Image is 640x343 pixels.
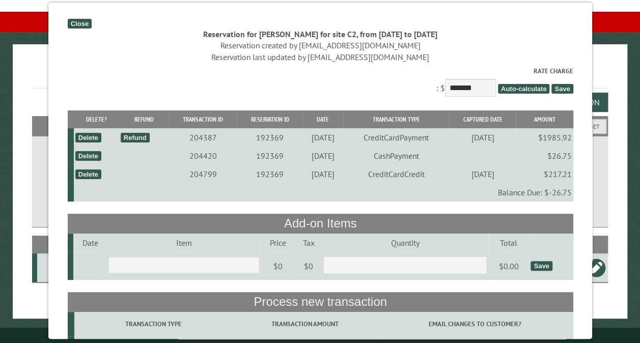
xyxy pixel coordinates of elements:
[41,263,70,273] div: C2
[378,319,571,329] label: Email changes to customer?
[67,214,573,233] th: Add-on Items
[169,147,237,165] td: 204420
[75,151,101,161] div: Delete
[449,110,515,128] th: Captured Date
[73,183,573,202] td: Balance Due: $-26.75
[302,147,343,165] td: [DATE]
[169,128,237,147] td: 204387
[67,19,91,28] div: Close
[73,110,119,128] th: Delete?
[73,234,106,252] td: Date
[120,133,149,142] div: Refund
[295,234,321,252] td: Tax
[449,128,515,147] td: [DATE]
[531,261,552,271] div: Save
[321,234,488,252] td: Quantity
[237,110,302,128] th: Reservation ID
[75,319,231,329] label: Transaction Type
[488,252,528,280] td: $0.00
[32,61,608,89] h1: Reservations
[343,128,449,147] td: CreditCardPayment
[302,110,343,128] th: Date
[169,110,237,128] th: Transaction ID
[237,165,302,183] td: 192369
[343,147,449,165] td: CashPayment
[75,133,101,142] div: Delete
[32,116,608,135] h2: Filters
[260,234,295,252] td: Price
[67,66,573,76] label: Rate Charge
[343,165,449,183] td: CreditCardCredit
[260,252,295,280] td: $0
[67,66,573,99] div: : $
[67,51,573,63] div: Reservation last updated by [EMAIL_ADDRESS][DOMAIN_NAME]
[75,169,101,179] div: Delete
[497,84,549,94] span: Auto-calculate
[516,165,573,183] td: $217.21
[516,147,573,165] td: $26.75
[551,84,573,94] span: Save
[343,110,449,128] th: Transaction Type
[169,165,237,183] td: 204799
[67,40,573,51] div: Reservation created by [EMAIL_ADDRESS][DOMAIN_NAME]
[516,128,573,147] td: $1985.92
[107,234,261,252] td: Item
[302,128,343,147] td: [DATE]
[237,128,302,147] td: 192369
[237,147,302,165] td: 192369
[516,110,573,128] th: Amount
[488,234,528,252] td: Total
[37,236,72,253] th: Site
[295,252,321,280] td: $0
[302,165,343,183] td: [DATE]
[67,28,573,40] div: Reservation for [PERSON_NAME] for site C2, from [DATE] to [DATE]
[449,165,515,183] td: [DATE]
[119,110,169,128] th: Refund
[67,292,573,311] th: Process new transaction
[234,319,375,329] label: Transaction Amount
